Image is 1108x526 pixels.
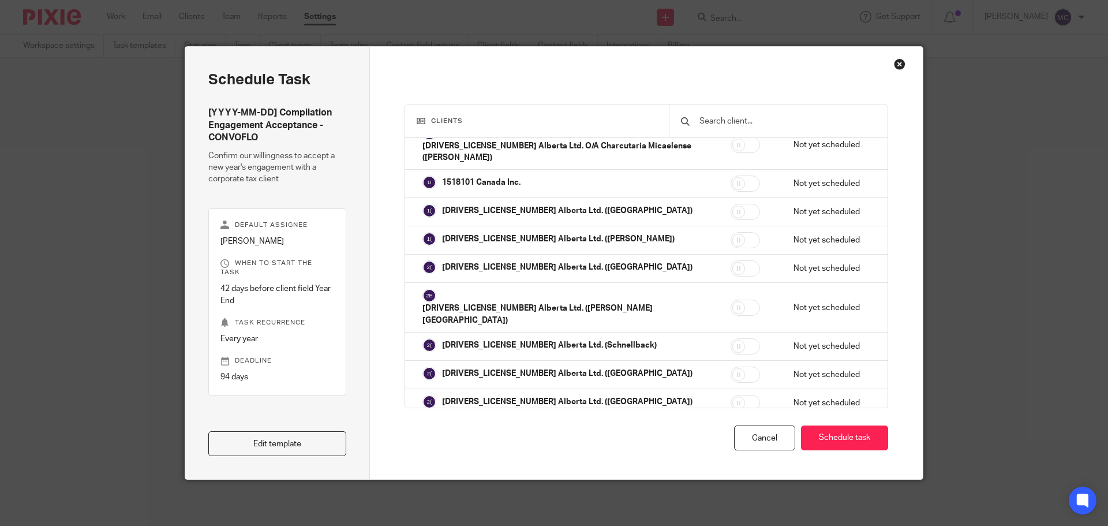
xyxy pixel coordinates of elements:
[793,178,870,189] p: Not yet scheduled
[422,289,436,303] img: svg%3E
[422,204,436,218] img: svg%3E
[793,206,870,218] p: Not yet scheduled
[422,367,436,380] img: svg%3E
[220,236,334,247] p: [PERSON_NAME]
[734,426,795,450] div: Cancel
[698,115,876,128] input: Search client...
[220,333,334,345] p: Every year
[220,259,334,277] p: When to start the task
[208,107,346,144] h4: [YYYY-MM-DD] Compilation Engagement Acceptance - CONVOFLO
[220,356,334,365] p: Deadline
[442,177,521,188] p: 1518101 Canada Inc.
[208,70,346,89] h2: Schedule task
[220,318,334,327] p: Task recurrence
[801,426,888,450] button: Schedule task
[208,150,346,185] p: Confirm our willingness to accept a new year's engagement with a corporate tax client
[442,233,675,245] p: [DRIVERS_LICENSE_NUMBER] Alberta Ltd. ([PERSON_NAME])
[422,140,708,164] p: [DRIVERS_LICENSE_NUMBER] Alberta Ltd. O/A Charcutaria Micaelense ([PERSON_NAME])
[422,176,436,189] img: svg%3E
[422,395,436,409] img: svg%3E
[442,368,692,379] p: [DRIVERS_LICENSE_NUMBER] Alberta Ltd. ([GEOGRAPHIC_DATA])
[442,340,657,351] p: [DRIVERS_LICENSE_NUMBER] Alberta Ltd. (Schnellback)
[442,205,692,217] p: [DRIVERS_LICENSE_NUMBER] Alberta Ltd. ([GEOGRAPHIC_DATA])
[793,139,870,151] p: Not yet scheduled
[422,338,436,352] img: svg%3E
[442,396,692,408] p: [DRIVERS_LICENSE_NUMBER] Alberta Ltd. ([GEOGRAPHIC_DATA])
[220,371,334,383] p: 94 days
[220,283,334,307] p: 42 days before client field Year End
[220,221,334,230] p: Default assignee
[793,341,870,352] p: Not yet scheduled
[422,303,708,326] p: [DRIVERS_LICENSE_NUMBER] Alberta Ltd. ([PERSON_NAME][GEOGRAPHIC_DATA])
[894,58,905,70] div: Close this dialog window
[793,234,870,246] p: Not yet scheduled
[208,431,346,456] a: Edit template
[422,232,436,246] img: svg%3E
[422,260,436,274] img: svg%3E
[793,397,870,409] p: Not yet scheduled
[793,369,870,380] p: Not yet scheduled
[417,117,658,126] h3: Clients
[793,263,870,274] p: Not yet scheduled
[442,262,692,273] p: [DRIVERS_LICENSE_NUMBER] Alberta Ltd. ([GEOGRAPHIC_DATA])
[793,302,870,314] p: Not yet scheduled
